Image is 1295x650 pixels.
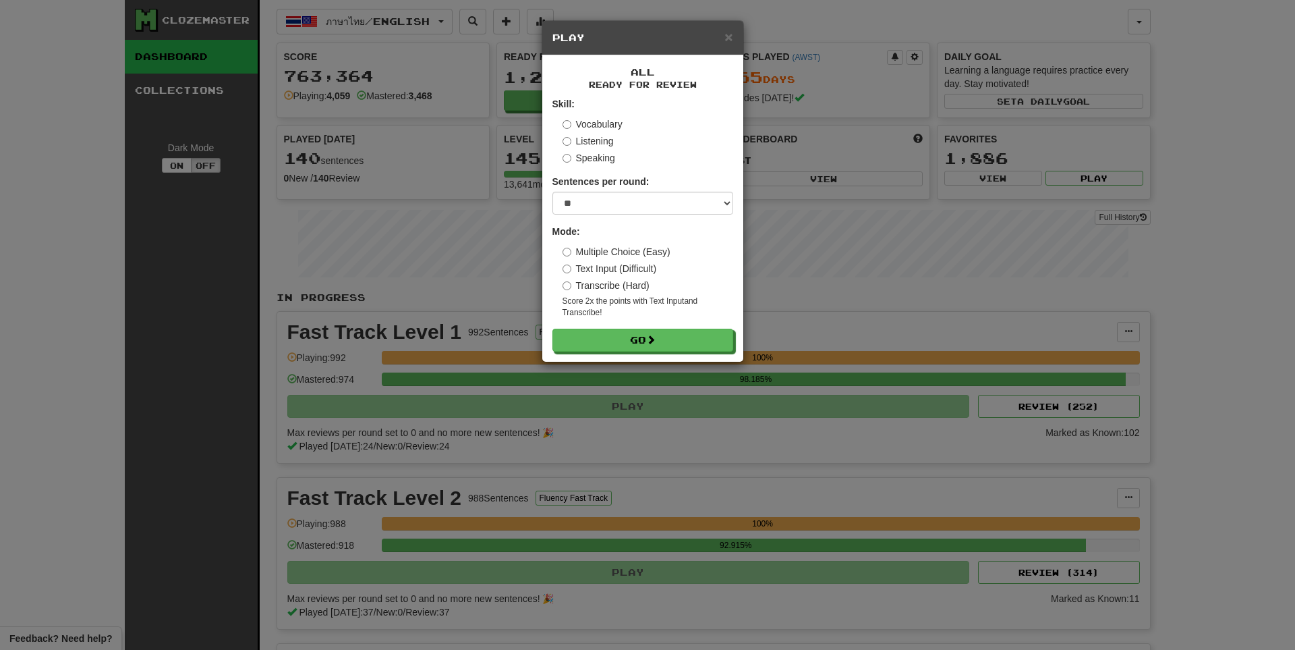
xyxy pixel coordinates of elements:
strong: Mode: [552,226,580,237]
label: Speaking [563,151,615,165]
label: Listening [563,134,614,148]
small: Score 2x the points with Text Input and Transcribe ! [563,296,733,319]
span: All [631,66,655,78]
input: Text Input (Difficult) [563,265,571,273]
button: Close [724,30,732,44]
span: × [724,29,732,45]
input: Vocabulary [563,120,571,129]
input: Speaking [563,154,571,163]
button: Go [552,329,733,352]
input: Transcribe (Hard) [563,281,571,290]
input: Listening [563,137,571,146]
strong: Skill: [552,99,575,109]
small: Ready for Review [552,79,733,90]
label: Vocabulary [563,117,623,131]
label: Multiple Choice (Easy) [563,245,670,259]
input: Multiple Choice (Easy) [563,248,571,256]
label: Transcribe (Hard) [563,279,650,292]
label: Text Input (Difficult) [563,262,657,275]
h5: Play [552,31,733,45]
label: Sentences per round: [552,175,650,188]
